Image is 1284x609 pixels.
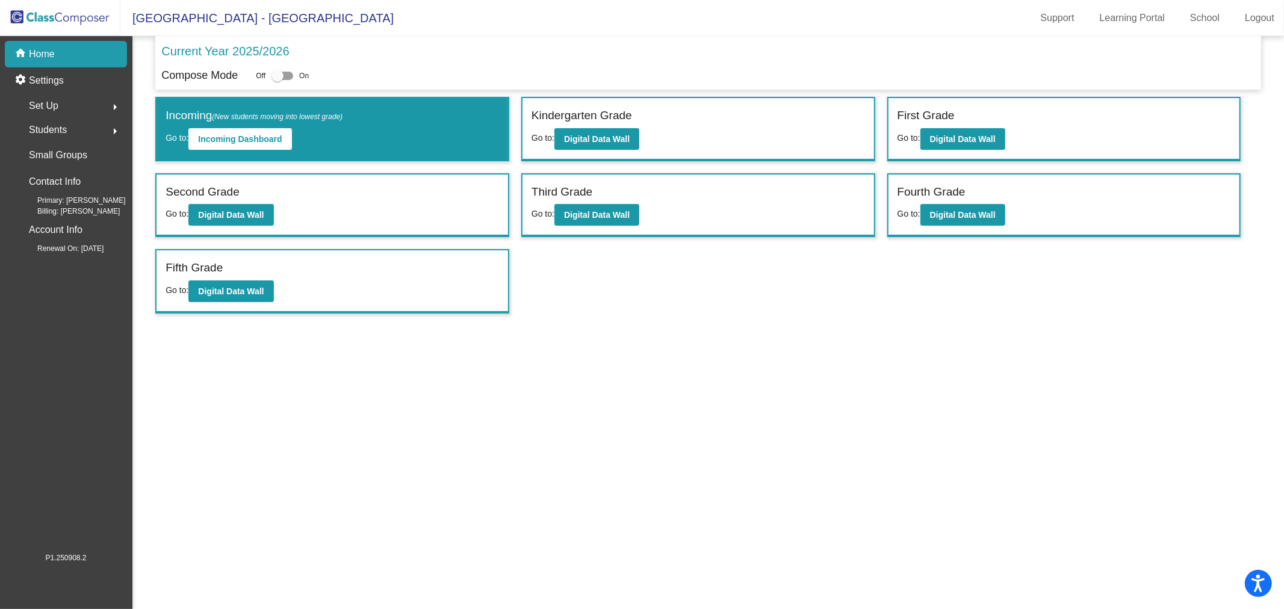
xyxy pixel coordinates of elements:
p: Current Year 2025/2026 [161,42,289,60]
button: Incoming Dashboard [188,128,291,150]
span: On [299,70,309,81]
p: Compose Mode [161,67,238,84]
label: Second Grade [166,184,240,201]
p: Small Groups [29,147,87,164]
label: Fifth Grade [166,259,223,277]
a: School [1180,8,1229,28]
span: [GEOGRAPHIC_DATA] - [GEOGRAPHIC_DATA] [120,8,394,28]
span: (New students moving into lowest grade) [212,113,343,121]
mat-icon: home [14,47,29,61]
label: Fourth Grade [898,184,966,201]
button: Digital Data Wall [920,204,1005,226]
p: Settings [29,73,64,88]
span: Set Up [29,97,58,114]
label: Third Grade [532,184,592,201]
span: Primary: [PERSON_NAME] [18,195,126,206]
b: Digital Data Wall [198,286,264,296]
button: Digital Data Wall [920,128,1005,150]
b: Digital Data Wall [930,134,996,144]
label: Kindergarten Grade [532,107,632,125]
button: Digital Data Wall [554,128,639,150]
p: Home [29,47,55,61]
label: Incoming [166,107,343,125]
span: Go to: [166,133,188,143]
p: Account Info [29,221,82,238]
span: Go to: [166,285,188,295]
span: Renewal On: [DATE] [18,243,104,254]
b: Incoming Dashboard [198,134,282,144]
a: Learning Portal [1090,8,1175,28]
a: Logout [1235,8,1284,28]
mat-icon: arrow_right [108,124,122,138]
span: Go to: [898,209,920,218]
span: Billing: [PERSON_NAME] [18,206,120,217]
span: Off [256,70,265,81]
button: Digital Data Wall [188,280,273,302]
b: Digital Data Wall [564,210,630,220]
span: Go to: [532,133,554,143]
span: Students [29,122,67,138]
p: Contact Info [29,173,81,190]
label: First Grade [898,107,955,125]
mat-icon: settings [14,73,29,88]
mat-icon: arrow_right [108,100,122,114]
span: Go to: [166,209,188,218]
span: Go to: [532,209,554,218]
button: Digital Data Wall [188,204,273,226]
b: Digital Data Wall [564,134,630,144]
b: Digital Data Wall [198,210,264,220]
button: Digital Data Wall [554,204,639,226]
b: Digital Data Wall [930,210,996,220]
a: Support [1031,8,1084,28]
span: Go to: [898,133,920,143]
